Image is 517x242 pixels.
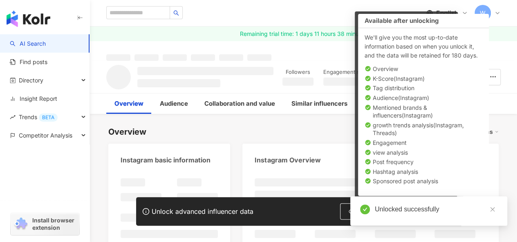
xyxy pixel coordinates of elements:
div: Overview [108,126,146,138]
div: Engagement rate [323,68,367,76]
a: searchAI Search [10,40,46,48]
div: BETA [39,113,58,122]
span: check-circle [360,204,370,214]
li: K-Score ( Instagram ) [365,75,482,83]
span: rise [10,114,16,120]
a: Find posts [10,58,47,66]
li: Engagement [365,139,482,147]
span: Install browser extension [32,217,77,231]
img: logo [7,11,50,27]
li: Hashtag analysis [365,168,482,176]
span: search [173,10,179,16]
img: chrome extension [13,218,29,231]
a: Insight Report [10,95,57,103]
span: W [480,9,486,18]
span: Directory [19,71,43,89]
div: Unlocked successfully [375,204,497,214]
span: Trends [19,108,58,126]
span: English [436,9,458,18]
li: Overview [365,65,482,73]
div: Audience [160,99,188,109]
div: Instagram Overview [255,155,320,164]
li: view analysis [365,149,482,157]
li: Post frequency [365,158,482,166]
span: close [490,206,495,212]
li: Audience ( Instagram ) [365,94,482,102]
div: Overview [114,99,143,109]
button: View example [340,203,405,220]
li: Sponsored post analysis [365,177,482,185]
li: growth trends analysis ( Instagram, Threads ) [365,121,482,137]
a: chrome extensionInstall browser extension [11,213,79,235]
div: Collaboration and value [204,99,275,109]
li: Tag distribution [365,84,482,92]
a: Remaining trial time: 1 days 11 hours 38 minutes [90,27,517,41]
div: Followers [282,68,313,76]
div: Similar influencers [291,99,347,109]
div: We'll give you the most up-to-date information based on when you unlock it, and the data will be ... [365,33,482,60]
div: Unlock advanced influencer data [152,207,253,215]
div: Available after unlocking [358,14,489,28]
li: Mentioned brands & influencers ( Instagram ) [365,104,482,120]
span: Competitor Analysis [19,126,72,144]
div: Instagram basic information [121,155,210,164]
